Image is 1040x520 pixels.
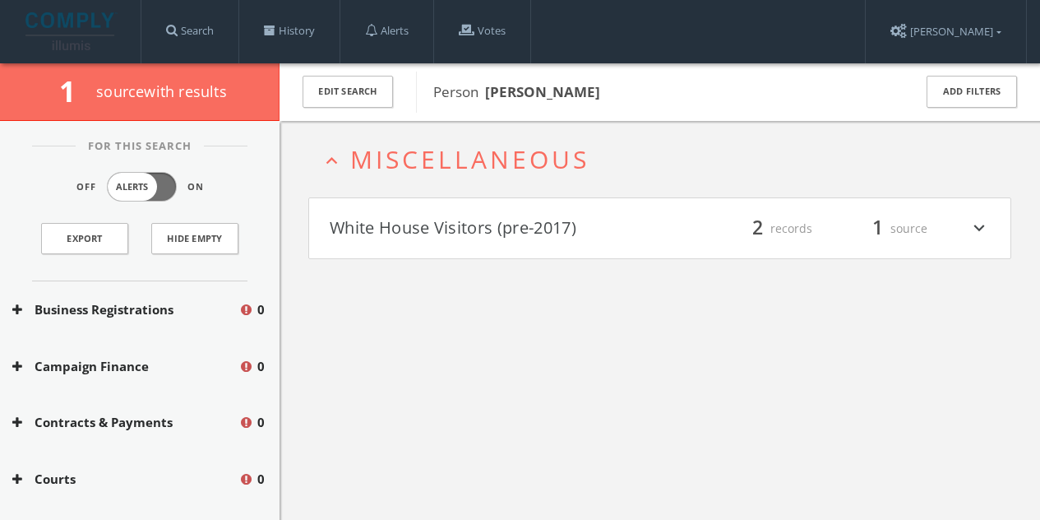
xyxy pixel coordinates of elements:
span: 0 [257,300,265,319]
button: Add Filters [927,76,1017,108]
button: Edit Search [303,76,393,108]
span: 0 [257,357,265,376]
b: [PERSON_NAME] [485,82,600,101]
span: source with results [96,81,227,101]
span: Off [76,180,96,194]
span: On [187,180,204,194]
span: Person [433,82,600,101]
a: Export [41,223,128,254]
img: illumis [25,12,118,50]
button: expand_lessMiscellaneous [321,146,1011,173]
button: White House Visitors (pre-2017) [330,215,660,243]
div: records [714,215,812,243]
span: 1 [59,72,90,110]
button: Campaign Finance [12,357,238,376]
button: Hide Empty [151,223,238,254]
span: Miscellaneous [350,142,589,176]
i: expand_more [968,215,990,243]
div: source [829,215,927,243]
span: For This Search [76,138,204,155]
span: 0 [257,413,265,432]
i: expand_less [321,150,343,172]
button: Contracts & Payments [12,413,238,432]
span: 2 [745,214,770,243]
span: 1 [865,214,890,243]
span: 0 [257,470,265,489]
button: Business Registrations [12,300,238,319]
button: Courts [12,470,238,489]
